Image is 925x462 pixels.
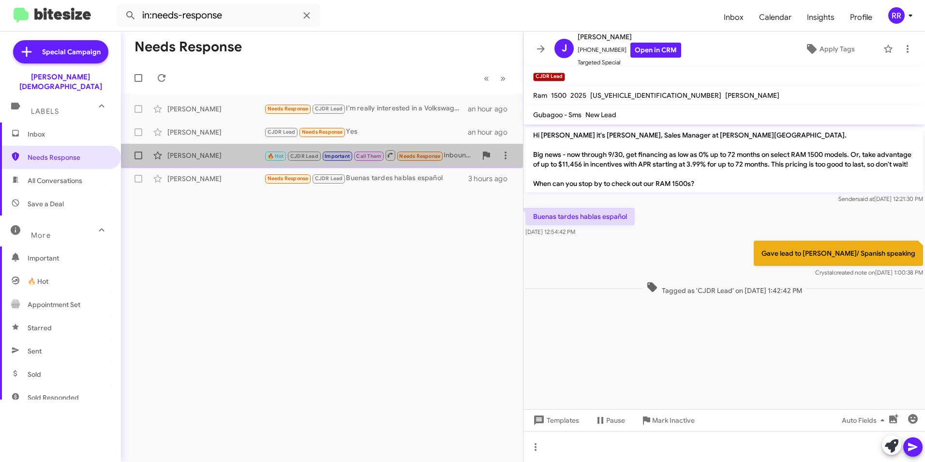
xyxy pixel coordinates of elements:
[468,127,515,137] div: an hour ago
[264,126,468,138] div: Yes
[264,149,477,161] div: Inbound Call
[533,110,582,119] span: Gubagoo - Sms
[268,129,296,135] span: CJDR Lead
[570,91,586,100] span: 2025
[28,393,79,402] span: Sold Responded
[134,39,242,55] h1: Needs Response
[842,412,888,429] span: Auto Fields
[399,153,440,159] span: Needs Response
[820,40,855,58] span: Apply Tags
[315,106,343,112] span: CJDR Lead
[533,91,547,100] span: Ram
[500,72,506,84] span: »
[533,73,565,81] small: CJDR Lead
[28,199,64,209] span: Save a Deal
[42,47,101,57] span: Special Campaign
[302,129,343,135] span: Needs Response
[28,300,80,309] span: Appointment Set
[630,43,681,58] a: Open in CRM
[28,129,110,139] span: Inbox
[31,107,59,116] span: Labels
[167,151,264,160] div: [PERSON_NAME]
[167,104,264,114] div: [PERSON_NAME]
[642,281,806,295] span: Tagged as 'CJDR Lead' on [DATE] 1:42:42 PM
[525,208,635,225] p: Buenas tardes hablas español
[13,40,108,63] a: Special Campaign
[578,31,681,43] span: [PERSON_NAME]
[590,91,721,100] span: [US_VEHICLE_IDENTIFICATION_NUMBER]
[551,91,567,100] span: 1500
[117,4,320,27] input: Search
[264,103,468,114] div: I'm really interested in a Volkswagen Atlas, would a [GEOGRAPHIC_DATA] be the SUV to change my mind?
[531,412,579,429] span: Templates
[28,277,48,286] span: 🔥 Hot
[815,269,923,276] span: Crystal [DATE] 1:00:38 PM
[325,153,350,159] span: Important
[167,174,264,184] div: [PERSON_NAME]
[606,412,625,429] span: Pause
[315,175,343,182] span: CJDR Lead
[31,231,51,240] span: More
[28,253,110,263] span: Important
[525,228,575,235] span: [DATE] 12:54:42 PM
[652,412,695,429] span: Mark Inactive
[28,176,82,185] span: All Conversations
[523,412,587,429] button: Templates
[838,195,923,202] span: Sender [DATE] 12:21:30 PM
[880,7,914,24] button: RR
[754,241,923,266] p: Gave lead to [PERSON_NAME]/ Spanish speaking
[834,269,875,276] span: created note on
[268,175,309,182] span: Needs Response
[494,68,511,88] button: Next
[28,346,42,356] span: Sent
[725,91,779,100] span: [PERSON_NAME]
[484,72,489,84] span: «
[268,106,309,112] span: Needs Response
[468,174,515,184] div: 3 hours ago
[834,412,896,429] button: Auto Fields
[578,43,681,58] span: [PHONE_NUMBER]
[780,40,879,58] button: Apply Tags
[888,7,905,24] div: RR
[633,412,702,429] button: Mark Inactive
[478,68,511,88] nav: Page navigation example
[356,153,381,159] span: Call Them
[28,323,52,333] span: Starred
[478,68,495,88] button: Previous
[842,3,880,31] a: Profile
[562,41,567,56] span: J
[716,3,751,31] a: Inbox
[525,126,923,192] p: Hi [PERSON_NAME] it's [PERSON_NAME], Sales Manager at [PERSON_NAME][GEOGRAPHIC_DATA]. Big news - ...
[857,195,874,202] span: said at
[268,153,284,159] span: 🔥 Hot
[264,173,468,184] div: Buenas tardes hablas español
[468,104,515,114] div: an hour ago
[578,58,681,67] span: Targeted Special
[751,3,799,31] a: Calendar
[290,153,318,159] span: CJDR Lead
[799,3,842,31] a: Insights
[585,110,616,119] span: New Lead
[587,412,633,429] button: Pause
[167,127,264,137] div: [PERSON_NAME]
[28,153,110,162] span: Needs Response
[28,370,41,379] span: Sold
